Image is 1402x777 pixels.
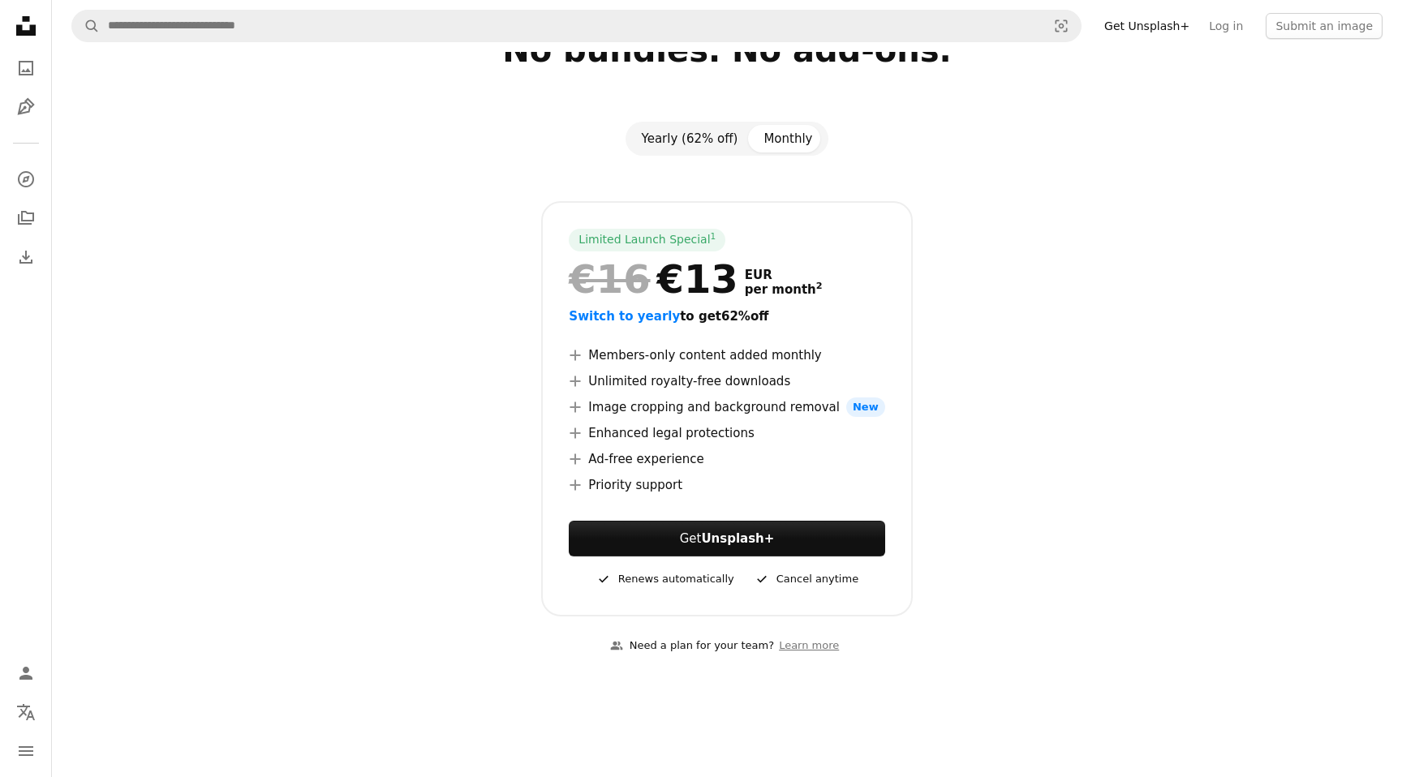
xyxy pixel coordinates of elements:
li: Ad-free experience [569,449,884,469]
div: Cancel anytime [754,569,858,589]
a: Collections [10,202,42,234]
span: New [846,397,885,417]
span: per month [745,282,823,297]
strong: Unsplash+ [701,531,774,546]
span: €16 [569,258,650,300]
a: Photos [10,52,42,84]
sup: 2 [816,281,823,291]
a: Explore [10,163,42,195]
button: Submit an image [1266,13,1383,39]
span: EUR [745,268,823,282]
button: GetUnsplash+ [569,521,884,556]
button: Switch to yearlyto get62%off [569,307,768,326]
a: Home — Unsplash [10,10,42,45]
button: Menu [10,735,42,767]
div: €13 [569,258,738,300]
a: 2 [813,282,826,297]
li: Members-only content added monthly [569,346,884,365]
a: Download History [10,241,42,273]
button: Yearly (62% off) [629,125,751,152]
a: Log in [1199,13,1253,39]
a: Log in / Sign up [10,657,42,689]
a: Get Unsplash+ [1095,13,1199,39]
li: Enhanced legal protections [569,423,884,443]
button: Language [10,696,42,728]
form: Find visuals sitewide [71,10,1082,42]
sup: 1 [711,231,716,241]
button: Visual search [1042,11,1081,41]
div: Need a plan for your team? [610,637,774,655]
div: Renews automatically [596,569,734,589]
button: Monthly [750,125,825,152]
a: Learn more [774,633,844,659]
span: Switch to yearly [569,309,680,324]
button: Search Unsplash [72,11,100,41]
li: Unlimited royalty-free downloads [569,371,884,391]
div: Limited Launch Special [569,229,725,251]
li: Priority support [569,475,884,495]
a: Illustrations [10,91,42,123]
li: Image cropping and background removal [569,397,884,417]
a: 1 [707,232,720,248]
